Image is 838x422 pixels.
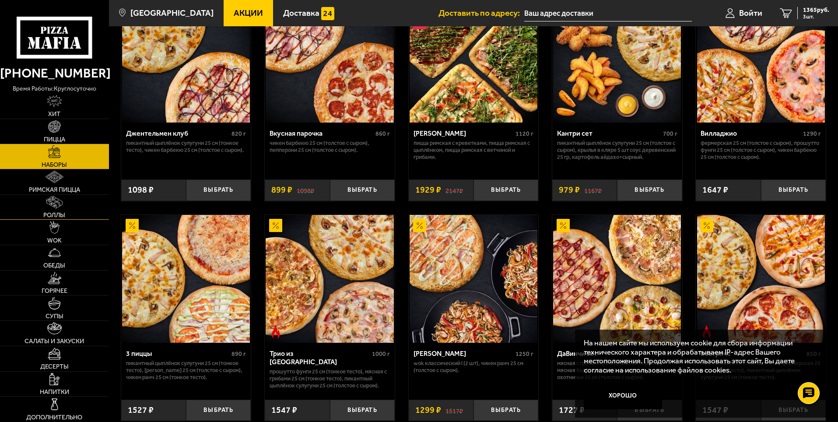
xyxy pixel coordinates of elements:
p: Чикен Барбекю 25 см (толстое с сыром), Пепперони 25 см (толстое с сыром). [270,140,390,154]
img: 15daf4d41897b9f0e9f617042186c801.svg [321,7,334,20]
span: Акции [234,9,263,17]
a: АкционныйОстрое блюдоБеатриче [696,215,826,343]
img: 3 пиццы [122,215,250,343]
p: Пикантный цыплёнок сулугуни 25 см (тонкое тесто), [PERSON_NAME] 25 см (толстое с сыром), Чикен Ра... [126,360,246,381]
span: 1727 ₽ [559,406,585,415]
span: Салаты и закуски [25,338,84,344]
div: [PERSON_NAME] [414,129,514,137]
span: Горячее [42,288,67,294]
span: 860 г [375,130,390,137]
span: Пицца [44,136,65,142]
span: Супы [46,313,63,319]
img: Беатриче [697,215,825,343]
input: Ваш адрес доставки [524,5,692,21]
span: 890 г [231,350,246,358]
div: Кантри сет [557,129,661,137]
a: Акционный3 пиццы [121,215,251,343]
span: Дополнительно [26,414,82,420]
a: АкционныйДаВинчи сет [552,215,682,343]
span: Наборы [42,162,67,168]
div: Трио из [GEOGRAPHIC_DATA] [270,349,370,366]
button: Выбрать [330,179,395,201]
span: 1527 ₽ [128,406,154,415]
div: Джентельмен клуб [126,129,230,137]
img: Акционный [700,219,713,232]
img: Острое блюдо [269,325,282,338]
span: Римская пицца [29,186,80,193]
div: 3 пиццы [126,349,230,358]
span: Роллы [43,212,65,218]
s: 1098 ₽ [297,186,314,194]
button: Выбрать [330,400,395,421]
span: Десерты [40,363,69,369]
a: АкционныйОстрое блюдоТрио из Рио [265,215,395,343]
span: Доставка [283,9,319,17]
p: Прошутто Фунги 25 см (тонкое тесто), Мясная с грибами 25 см (тонкое тесто), Пикантный цыплёнок су... [270,368,390,389]
span: 700 г [663,130,677,137]
span: 1000 г [372,350,390,358]
span: Войти [739,9,762,17]
span: Хит [48,111,60,117]
p: Пицца Римская с креветками, Пицца Римская с цыплёнком, Пицца Римская с ветчиной и грибами. [414,140,534,161]
div: Вилладжио [701,129,801,137]
img: Акционный [413,219,426,232]
span: Напитки [40,389,69,395]
p: Пикантный цыплёнок сулугуни 25 см (тонкое тесто), Чикен Барбекю 25 см (толстое с сыром). [126,140,246,154]
p: На нашем сайте мы используем cookie для сбора информации технического характера и обрабатываем IP... [584,338,813,375]
div: Вкусная парочка [270,129,373,137]
span: 899 ₽ [271,186,292,194]
span: 1290 г [803,130,821,137]
p: Фермерская 25 см (толстое с сыром), Прошутто Фунги 25 см (толстое с сыром), Чикен Барбекю 25 см (... [701,140,821,161]
button: Выбрать [473,179,538,201]
span: 1929 ₽ [415,186,441,194]
span: 1365 руб. [803,7,829,13]
button: Выбрать [473,400,538,421]
span: 820 г [231,130,246,137]
button: Выбрать [186,179,251,201]
button: Выбрать [617,179,682,201]
s: 1517 ₽ [445,406,463,415]
span: [GEOGRAPHIC_DATA] [130,9,214,17]
div: ДаВинчи сет [557,349,657,358]
img: Вилла Капри [410,215,537,343]
img: ДаВинчи сет [553,215,681,343]
img: Акционный [269,219,282,232]
p: Мясная с грибами 25 см (толстое с сыром), Мясная Барбекю 25 см (тонкое тесто), Охотничья 25 см (т... [557,360,677,381]
span: 1120 г [515,130,533,137]
button: Выбрать [761,179,826,201]
span: 1299 ₽ [415,406,441,415]
span: WOK [47,237,62,243]
span: 979 ₽ [559,186,580,194]
span: 1647 ₽ [702,186,728,194]
img: Трио из Рио [266,215,393,343]
p: Пикантный цыплёнок сулугуни 25 см (толстое с сыром), крылья в кляре 5 шт соус деревенский 25 гр, ... [557,140,677,161]
span: Обеды [43,262,65,268]
a: АкционныйВилла Капри [409,215,539,343]
s: 2147 ₽ [445,186,463,194]
span: Доставить по адресу: [438,9,524,17]
s: 1167 ₽ [584,186,602,194]
img: Акционный [557,219,570,232]
img: Акционный [126,219,139,232]
span: 3 шт. [803,14,829,19]
p: Wok классический L (2 шт), Чикен Ранч 25 см (толстое с сыром). [414,360,534,374]
button: Хорошо [584,383,663,409]
div: [PERSON_NAME] [414,349,514,358]
span: 1098 ₽ [128,186,154,194]
button: Выбрать [186,400,251,421]
img: Острое блюдо [700,325,713,338]
span: 1547 ₽ [271,406,297,415]
span: 1250 г [515,350,533,358]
